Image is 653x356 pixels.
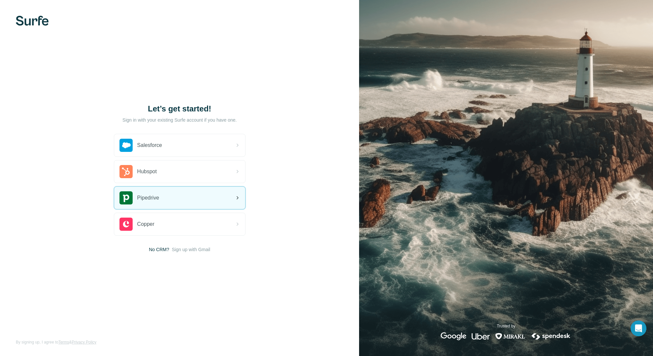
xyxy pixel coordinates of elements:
img: Surfe's logo [16,16,49,26]
span: Hubspot [137,168,157,176]
img: salesforce's logo [119,139,133,152]
img: copper's logo [119,218,133,231]
p: Sign in with your existing Surfe account if you have one. [122,117,237,123]
img: hubspot's logo [119,165,133,178]
span: No CRM? [149,246,169,253]
img: uber's logo [472,332,490,340]
img: pipedrive's logo [119,191,133,204]
span: Salesforce [137,141,162,149]
img: spendesk's logo [531,332,571,340]
span: Pipedrive [137,194,159,202]
div: Open Intercom Messenger [631,320,646,336]
a: Terms [58,340,69,344]
p: Trusted by [497,323,515,329]
button: Sign up with Gmail [172,246,210,253]
span: By signing up, I agree to & [16,339,96,345]
img: google's logo [441,332,466,340]
img: mirakl's logo [495,332,525,340]
a: Privacy Policy [72,340,96,344]
span: Copper [137,220,154,228]
h1: Let’s get started! [114,104,246,114]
